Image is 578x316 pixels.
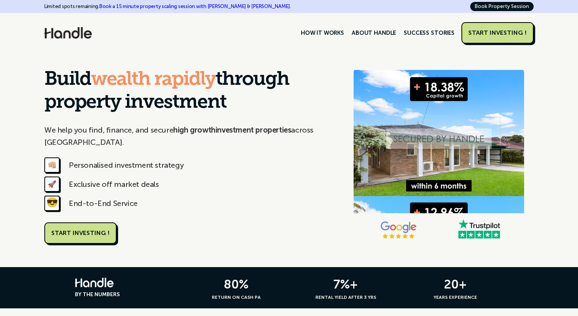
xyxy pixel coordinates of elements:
a: START INVESTING ! [44,222,117,244]
div: Personalised investment strategy [69,159,183,171]
h6: RENTAL YIELD AFTER 3 YRS [294,294,398,301]
a: SUCCESS STORIES [400,26,458,39]
div: START INVESTING ! [468,29,527,37]
h6: YEARS EXPERIENCE [404,294,507,301]
div: 🚀 [44,177,60,192]
strong: high growth [173,125,216,135]
h6: RETURN ON CASH PA [185,294,288,301]
strong: 😎 [46,199,58,207]
h3: 7%+ [294,279,398,290]
h1: Build through property investment [44,69,329,115]
div: 👊🏼 [44,157,60,173]
div: Limited spots remaining. [44,2,291,11]
h6: BY THE NUMBERS [75,291,179,298]
a: HOW IT WORKS [297,26,348,39]
h3: 80% [185,279,288,290]
a: Book a 15 minute property scaling session with [PERSON_NAME] & [PERSON_NAME]. [99,3,291,9]
strong: investment properties [216,125,291,135]
div: End-to-End Service [69,197,138,209]
a: ABOUT HANDLE [348,26,400,39]
span: wealth rapidly [91,70,216,90]
a: Book Property Session [470,2,534,11]
p: We help you find, finance, and secure across [GEOGRAPHIC_DATA]. [44,124,329,148]
div: Exclusive off market deals [69,178,159,190]
h3: 20+ [404,279,507,290]
a: START INVESTING ! [461,22,534,44]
